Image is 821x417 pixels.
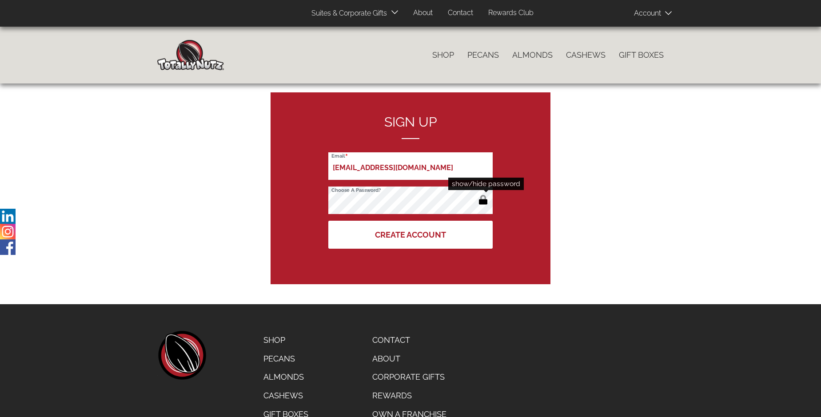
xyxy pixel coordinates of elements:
[305,5,390,22] a: Suites & Corporate Gifts
[448,178,524,190] div: show/hide password
[157,331,206,380] a: home
[407,4,439,22] a: About
[328,221,493,249] button: Create Account
[366,349,453,368] a: About
[328,115,493,139] h2: Sign up
[461,46,506,64] a: Pecans
[482,4,540,22] a: Rewards Club
[559,46,612,64] a: Cashews
[257,349,315,368] a: Pecans
[441,4,480,22] a: Contact
[328,152,493,180] input: Email
[257,368,315,386] a: Almonds
[157,40,224,70] img: Home
[506,46,559,64] a: Almonds
[366,386,453,405] a: Rewards
[426,46,461,64] a: Shop
[257,386,315,405] a: Cashews
[612,46,670,64] a: Gift Boxes
[366,368,453,386] a: Corporate Gifts
[366,331,453,349] a: Contact
[257,331,315,349] a: Shop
